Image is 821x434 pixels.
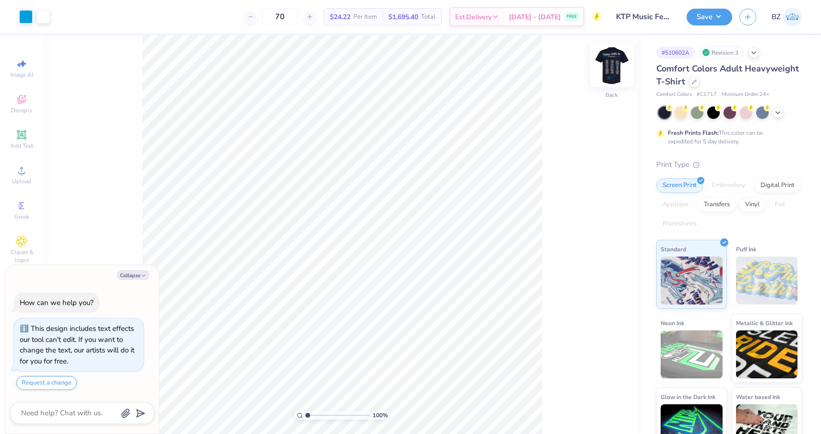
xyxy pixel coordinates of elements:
[697,91,717,99] span: # C1717
[687,9,732,25] button: Save
[769,198,791,212] div: Foil
[605,91,618,99] div: Back
[739,198,766,212] div: Vinyl
[706,178,751,193] div: Embroidery
[261,8,299,25] input: – –
[353,12,377,22] span: Per Item
[656,217,703,231] div: Rhinestones
[567,13,577,20] span: FREE
[592,46,631,84] img: Back
[330,12,350,22] span: $24.22
[736,257,798,305] img: Puff Ink
[698,198,736,212] div: Transfers
[736,330,798,378] img: Metallic & Glitter Ink
[661,257,723,305] img: Standard
[736,392,780,402] span: Water based Ink
[656,91,692,99] span: Comfort Colors
[20,324,134,366] div: This design includes text effects our tool can't edit. If you want to change the text, our artist...
[656,47,695,59] div: # 510602A
[656,63,799,87] span: Comfort Colors Adult Heavyweight T-Shirt
[16,376,77,390] button: Request a change
[736,244,756,254] span: Puff Ink
[700,47,744,59] div: Revision 3
[661,318,684,328] span: Neon Ink
[772,12,781,23] span: BZ
[668,129,786,146] div: This color can be expedited for 5 day delivery.
[656,178,703,193] div: Screen Print
[668,129,719,137] strong: Fresh Prints Flash:
[783,8,802,26] img: Bella Zollo
[373,411,388,420] span: 100 %
[388,12,418,22] span: $1,695.40
[421,12,435,22] span: Total
[722,91,770,99] span: Minimum Order: 24 +
[772,8,802,26] a: BZ
[656,198,695,212] div: Applique
[20,298,94,307] div: How can we help you?
[661,392,715,402] span: Glow in the Dark Ink
[656,159,802,170] div: Print Type
[455,12,492,22] span: Est. Delivery
[661,330,723,378] img: Neon Ink
[117,270,149,280] button: Collapse
[10,142,33,150] span: Add Text
[609,7,679,26] input: Untitled Design
[754,178,801,193] div: Digital Print
[11,106,32,114] span: Designs
[14,213,29,221] span: Greek
[12,177,31,185] span: Upload
[11,71,33,79] span: Image AI
[736,318,793,328] span: Metallic & Glitter Ink
[661,244,686,254] span: Standard
[5,248,38,264] span: Clipart & logos
[509,12,561,22] span: [DATE] - [DATE]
